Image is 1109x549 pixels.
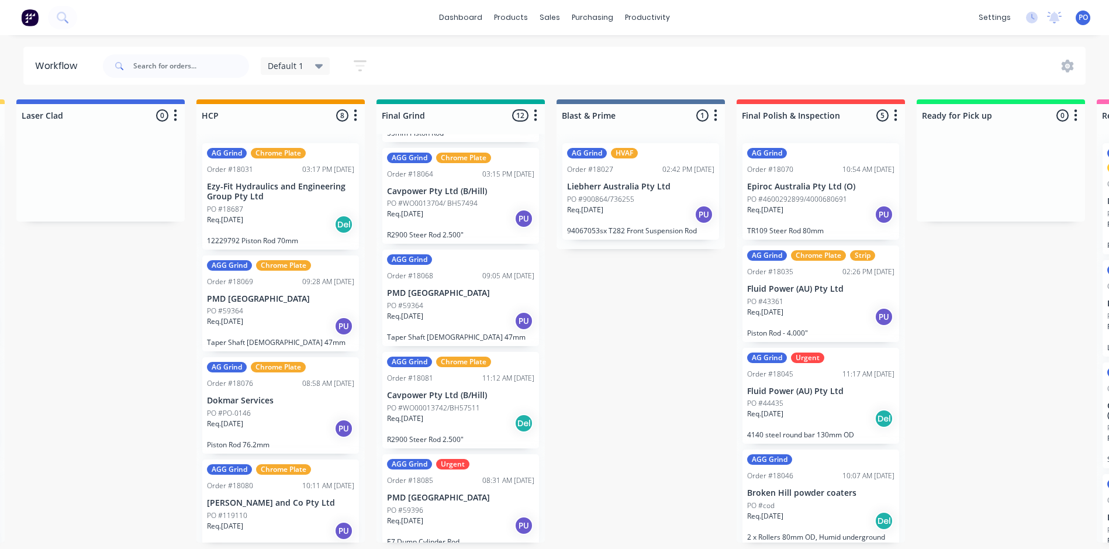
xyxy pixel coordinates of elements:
div: Order #18064 [387,169,433,179]
p: Req. [DATE] [387,209,423,219]
div: 10:54 AM [DATE] [842,164,894,175]
div: Chrome Plate [251,148,306,158]
div: Urgent [436,459,469,469]
div: AG Grind [747,353,787,363]
div: PU [514,312,533,330]
div: Order #18081 [387,373,433,384]
p: R2900 Steer Rod 2.500" [387,435,534,444]
div: purchasing [566,9,619,26]
div: 11:12 AM [DATE] [482,373,534,384]
p: PMD [GEOGRAPHIC_DATA] [387,493,534,503]
div: AGG Grind [387,254,432,265]
div: Del [875,512,893,530]
div: settings [973,9,1017,26]
div: Order #18069 [207,277,253,287]
p: Dokmar Services [207,396,354,406]
div: AG Grind [747,250,787,261]
p: R2900 Steer Rod 2.500" [387,230,534,239]
span: PO [1079,12,1088,23]
div: PU [514,209,533,228]
div: PU [514,516,533,535]
div: Del [334,215,353,234]
div: 10:07 AM [DATE] [842,471,894,481]
p: PMD [GEOGRAPHIC_DATA] [207,294,354,304]
p: Req. [DATE] [567,205,603,215]
p: PO #119110 [207,510,247,521]
div: AGG GrindChrome PlateOrder #1806909:28 AM [DATE]PMD [GEOGRAPHIC_DATA]PO #59364Req.[DATE]PUTaper S... [202,255,359,352]
div: Chrome Plate [256,464,311,475]
div: 10:11 AM [DATE] [302,481,354,491]
p: PO #59364 [387,301,423,311]
div: AGG GrindOrder #1806809:05 AM [DATE]PMD [GEOGRAPHIC_DATA]PO #59364Req.[DATE]PUTaper Shaft [DEMOGR... [382,250,539,346]
div: PU [334,317,353,336]
p: PO #4600292899/4000680691 [747,194,847,205]
img: Factory [21,9,39,26]
p: E7 Dump Cylinder Rod [387,537,534,546]
div: Order #18027 [567,164,613,175]
div: AG GrindChrome PlateOrder #1807608:58 AM [DATE]Dokmar ServicesPO #PO-0146Req.[DATE]PUPiston Rod 7... [202,357,359,454]
div: AG Grind [567,148,607,158]
p: PO #18687 [207,204,243,215]
div: sales [534,9,566,26]
p: Req. [DATE] [207,521,243,531]
p: PO #cod [747,500,775,511]
p: PO #59364 [207,306,243,316]
p: Req. [DATE] [387,516,423,526]
div: 02:42 PM [DATE] [662,164,714,175]
div: Del [514,414,533,433]
div: PU [695,205,713,224]
span: Default 1 [268,60,303,72]
p: PMD [GEOGRAPHIC_DATA] [387,288,534,298]
p: Piston Rod 76.2mm [207,440,354,449]
div: AG GrindChrome PlateOrder #1803103:17 PM [DATE]Ezy-Fit Hydraulics and Engineering Group Pty LtdPO... [202,143,359,250]
div: Del [875,409,893,428]
div: AG Grind [747,148,787,158]
div: HVAF [611,148,638,158]
div: AG GrindHVAFOrder #1802702:42 PM [DATE]Liebherr Australia Pty LtdPO #900864/736255Req.[DATE]PU940... [562,143,719,240]
div: AGG Grind [747,454,792,465]
div: Order #18031 [207,164,253,175]
div: AGG Grind [387,357,432,367]
p: Req. [DATE] [747,307,783,317]
div: AGG Grind [387,153,432,163]
p: Req. [DATE] [747,205,783,215]
div: Order #18045 [747,369,793,379]
div: AGG Grind [207,464,252,475]
p: Req. [DATE] [207,419,243,429]
div: AGG Grind [207,260,252,271]
p: PO #59396 [387,505,423,516]
div: PU [334,419,353,438]
p: PO #43361 [747,296,783,307]
p: Piston Rod - 4.000" [747,329,894,337]
p: Fluid Power (AU) Pty Ltd [747,284,894,294]
div: PU [875,308,893,326]
p: 12229792 Piston Rod 70mm [207,236,354,245]
p: Fluid Power (AU) Pty Ltd [747,386,894,396]
div: Chrome Plate [436,357,491,367]
div: 09:28 AM [DATE] [302,277,354,287]
div: products [488,9,534,26]
div: Urgent [791,353,824,363]
p: Epiroc Australia Pty Ltd (O) [747,182,894,192]
p: Req. [DATE] [207,316,243,327]
p: Req. [DATE] [207,215,243,225]
p: PO #900864/736255 [567,194,634,205]
div: Order #18070 [747,164,793,175]
div: Workflow [35,59,83,73]
div: 11:17 AM [DATE] [842,369,894,379]
div: PU [334,522,353,540]
p: Liebherr Australia Pty Ltd [567,182,714,192]
div: AGG GrindChrome PlateOrder #1806403:15 PM [DATE]Cavpower Pty Ltd (B/Hill)PO #WO0013704/ BH57494Re... [382,148,539,244]
input: Search for orders... [133,54,249,78]
p: PO #WO00013742/BH57511 [387,403,480,413]
div: AG Grind [207,362,247,372]
div: PU [875,205,893,224]
div: 09:05 AM [DATE] [482,271,534,281]
div: Chrome Plate [791,250,846,261]
div: AG GrindUrgentOrder #1804511:17 AM [DATE]Fluid Power (AU) Pty LtdPO #44435Req.[DATE]Del4140 steel... [742,348,899,444]
div: AGG GrindChrome PlateOrder #1808111:12 AM [DATE]Cavpower Pty Ltd (B/Hill)PO #WO00013742/BH57511Re... [382,352,539,448]
div: 02:26 PM [DATE] [842,267,894,277]
div: Order #18046 [747,471,793,481]
div: Chrome Plate [251,362,306,372]
p: [PERSON_NAME] and Co Pty Ltd [207,498,354,508]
